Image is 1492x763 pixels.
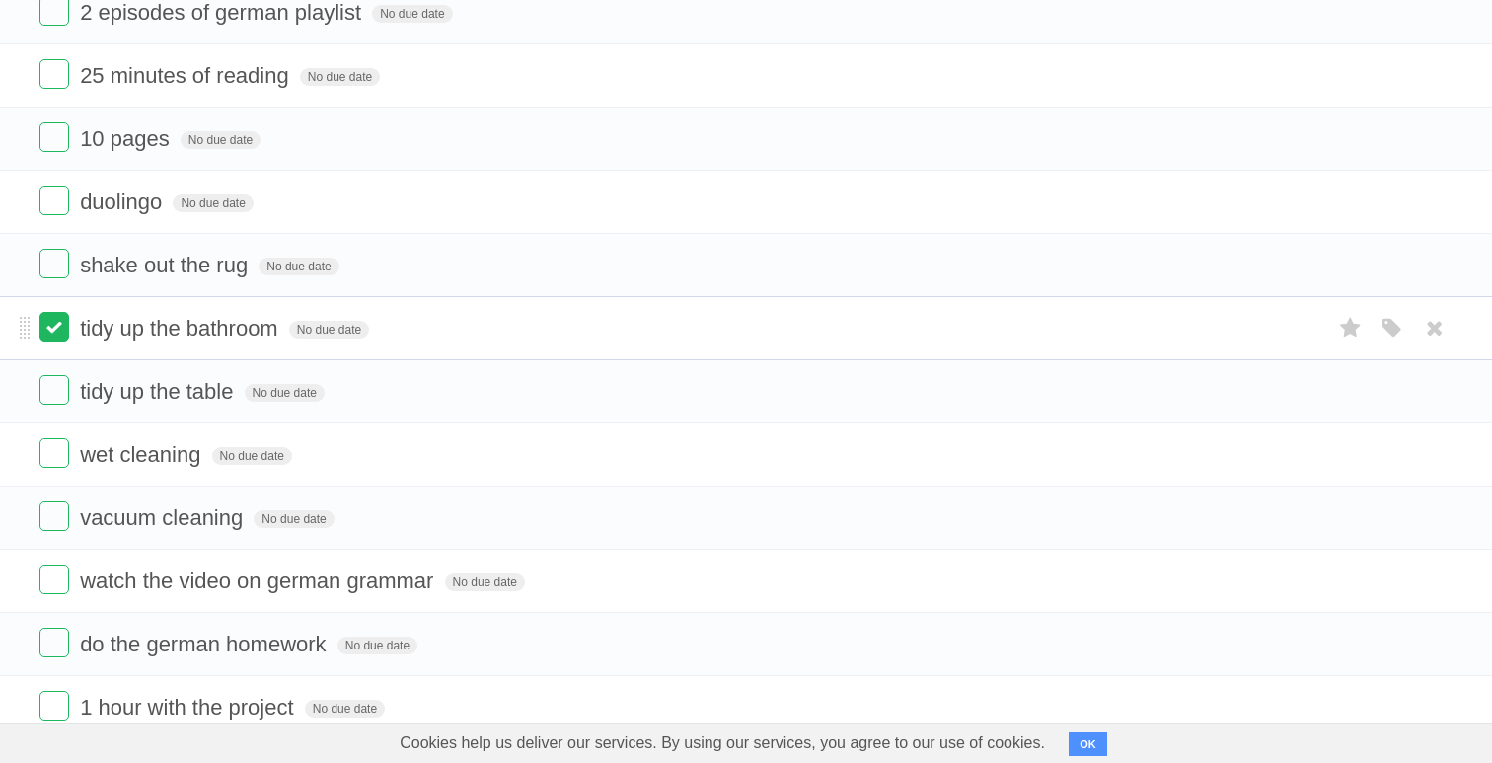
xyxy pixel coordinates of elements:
[80,126,175,151] span: 10 pages
[305,700,385,718] span: No due date
[173,194,253,212] span: No due date
[39,312,69,342] label: Done
[80,316,283,341] span: tidy up the bathroom
[259,258,338,275] span: No due date
[254,510,334,528] span: No due date
[39,186,69,215] label: Done
[39,122,69,152] label: Done
[39,438,69,468] label: Done
[380,724,1065,763] span: Cookies help us deliver our services. By using our services, you agree to our use of cookies.
[80,63,294,88] span: 25 minutes of reading
[289,321,369,339] span: No due date
[39,501,69,531] label: Done
[372,5,452,23] span: No due date
[337,637,417,654] span: No due date
[445,573,525,591] span: No due date
[1332,312,1370,344] label: Star task
[80,442,205,467] span: wet cleaning
[181,131,261,149] span: No due date
[245,384,325,402] span: No due date
[39,249,69,278] label: Done
[1069,732,1107,756] button: OK
[80,569,438,593] span: watch the video on german grammar
[39,375,69,405] label: Done
[80,632,331,656] span: do the german homework
[39,59,69,89] label: Done
[80,505,248,530] span: vacuum cleaning
[39,691,69,721] label: Done
[80,695,298,720] span: 1 hour with the project
[80,190,167,214] span: duolingo
[80,379,238,404] span: tidy up the table
[80,253,253,277] span: shake out the rug
[300,68,380,86] span: No due date
[39,565,69,594] label: Done
[39,628,69,657] label: Done
[212,447,292,465] span: No due date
